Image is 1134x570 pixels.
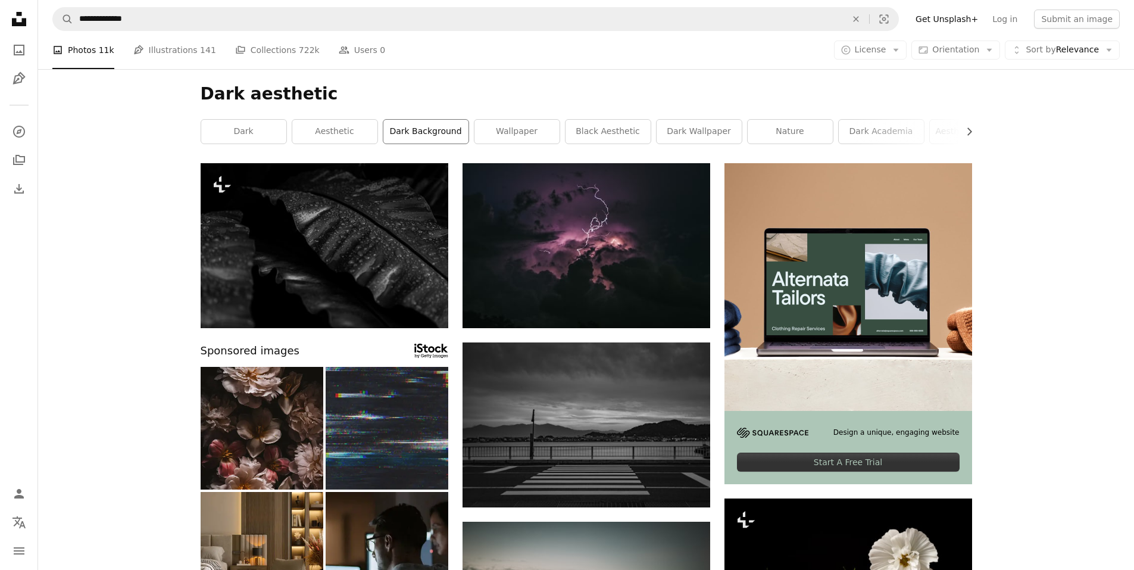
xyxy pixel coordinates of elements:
a: wallpaper [474,120,560,144]
a: Download History [7,177,31,201]
span: 141 [200,43,216,57]
button: Sort byRelevance [1005,41,1120,60]
span: Orientation [932,45,979,54]
a: dark wallpaper [657,120,742,144]
a: photography of lightning storm [463,240,710,251]
a: Illustrations 141 [133,31,216,69]
a: Log in [985,10,1024,29]
span: Relevance [1026,44,1099,56]
span: Design a unique, engaging website [833,428,960,438]
a: dark academia [839,120,924,144]
img: file-1707885205802-88dd96a21c72image [724,163,972,411]
a: aesthetic desktop wallpaper [930,120,1015,144]
h1: Dark aesthetic [201,83,972,105]
button: Submit an image [1034,10,1120,29]
img: Unique Design Abstract Digital Pixel Noise Glitch Error Video Damage [326,367,448,490]
span: Sort by [1026,45,1055,54]
a: Illustrations [7,67,31,91]
img: file-1705255347840-230a6ab5bca9image [737,428,808,438]
a: dark [201,120,286,144]
a: Design a unique, engaging websiteStart A Free Trial [724,163,972,484]
a: aesthetic [292,120,377,144]
button: Search Unsplash [53,8,73,30]
button: Clear [843,8,869,30]
a: Collections [7,148,31,172]
div: Start A Free Trial [737,453,960,472]
a: grayscale photo of a dock [463,419,710,430]
a: Users 0 [339,31,386,69]
button: Visual search [870,8,898,30]
span: Sponsored images [201,342,299,360]
button: scroll list to the right [958,120,972,144]
span: 0 [380,43,385,57]
a: black aesthetic [566,120,651,144]
a: Collections 722k [235,31,320,69]
span: License [855,45,886,54]
button: Language [7,510,31,534]
button: Menu [7,539,31,563]
a: nature [748,120,833,144]
img: a black and white photo of a large leaf [201,163,448,328]
a: dark background [383,120,468,144]
button: Orientation [911,41,1000,60]
span: 722k [299,43,320,57]
button: License [834,41,907,60]
form: Find visuals sitewide [52,7,899,31]
a: Get Unsplash+ [908,10,985,29]
a: Explore [7,120,31,144]
img: Baroque style photo of bouquet [201,367,323,490]
img: grayscale photo of a dock [463,342,710,507]
a: Photos [7,38,31,62]
a: Home — Unsplash [7,7,31,33]
img: photography of lightning storm [463,163,710,328]
a: Log in / Sign up [7,482,31,506]
a: a black and white photo of a large leaf [201,240,448,251]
